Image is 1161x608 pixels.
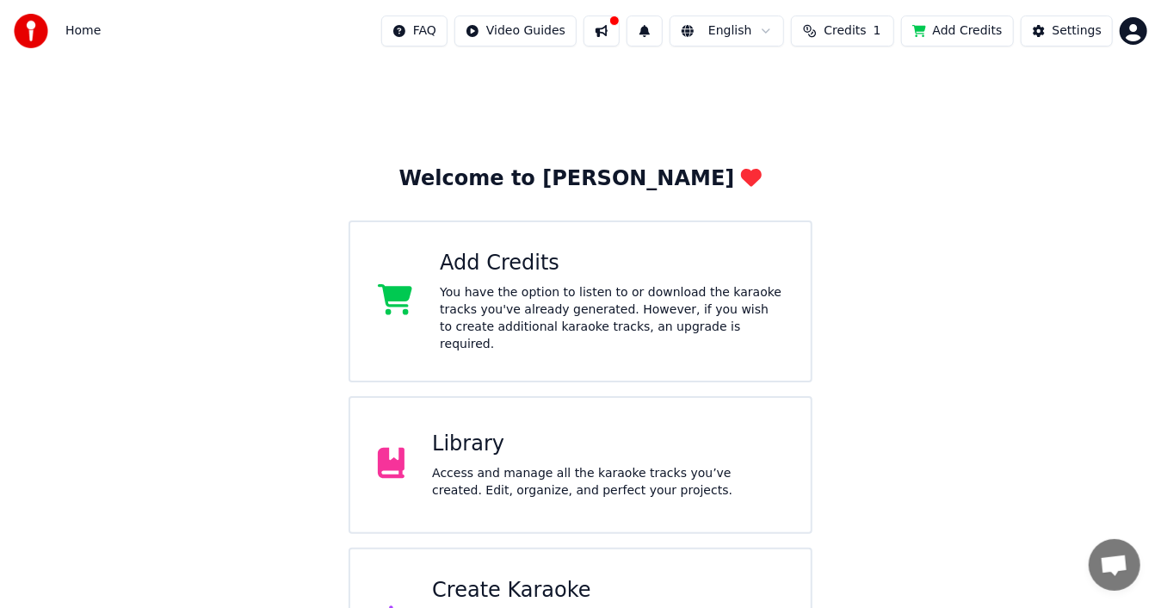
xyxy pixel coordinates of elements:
div: Access and manage all the karaoke tracks you’ve created. Edit, organize, and perfect your projects. [432,465,783,499]
div: Create Karaoke [432,577,783,605]
nav: breadcrumb [65,22,101,40]
div: Library [432,431,783,458]
div: Add Credits [440,250,783,277]
div: Open chat [1089,539,1140,591]
img: youka [14,14,48,48]
button: Credits1 [791,16,894,47]
div: Welcome to [PERSON_NAME] [399,165,763,193]
button: Add Credits [901,16,1014,47]
div: You have the option to listen to or download the karaoke tracks you've already generated. However... [440,284,783,353]
button: Video Guides [454,16,577,47]
button: FAQ [381,16,448,47]
button: Settings [1021,16,1113,47]
span: 1 [874,22,881,40]
div: Settings [1053,22,1102,40]
span: Home [65,22,101,40]
span: Credits [824,22,866,40]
